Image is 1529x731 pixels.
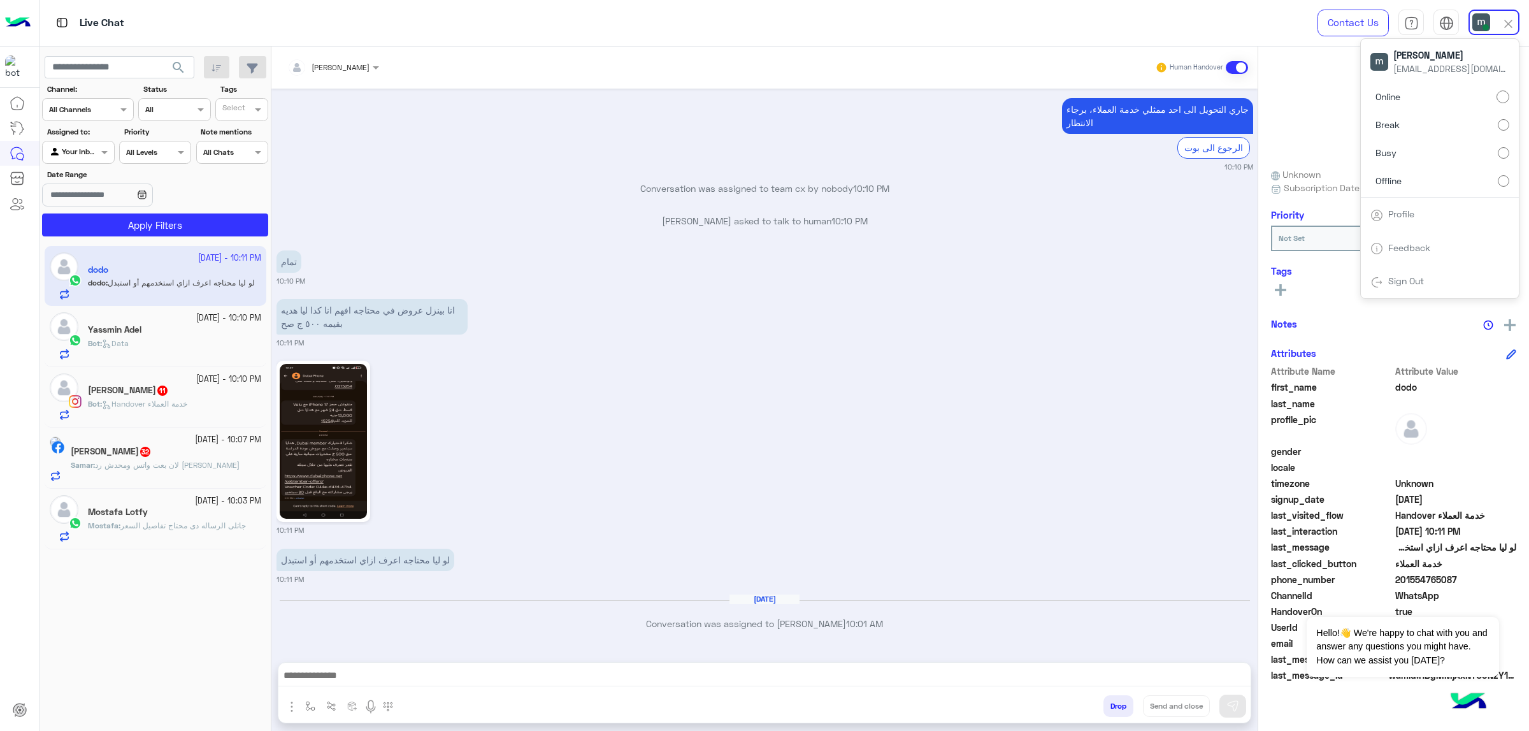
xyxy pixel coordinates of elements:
[276,276,305,286] small: 10:10 PM
[69,395,82,408] img: Instagram
[1395,509,1517,522] span: Handover خدمة العملاء
[1375,118,1400,131] span: Break
[1393,62,1508,75] span: [EMAIL_ADDRESS][DOMAIN_NAME]
[69,517,82,530] img: WhatsApp
[5,55,28,78] img: 1403182699927242
[47,83,133,95] label: Channel:
[1271,461,1393,474] span: locale
[1375,90,1400,103] span: Online
[1271,621,1393,634] span: UserId
[50,437,61,448] img: picture
[71,460,95,470] b: :
[1370,276,1383,289] img: tab
[300,695,321,716] button: select flow
[88,521,118,530] span: Mostafa
[1103,695,1133,717] button: Drop
[312,62,370,72] span: [PERSON_NAME]
[276,338,304,348] small: 10:11 PM
[1062,98,1253,134] p: 25/9/2025, 10:10 PM
[363,699,378,714] img: send voice note
[347,701,357,711] img: create order
[50,312,78,341] img: defaultAdmin.png
[1388,208,1414,219] a: Profile
[171,60,186,75] span: search
[1226,700,1239,713] img: send message
[1395,477,1517,490] span: Unknown
[88,324,141,335] h5: Yassmin Adel
[342,695,363,716] button: create order
[1224,162,1253,172] small: 10:10 PM
[88,521,120,530] b: :
[80,15,124,32] p: Live Chat
[276,214,1253,228] p: [PERSON_NAME] asked to talk to human
[276,617,1253,630] p: Conversation was assigned to [PERSON_NAME]
[1271,347,1316,359] h6: Attributes
[1271,209,1304,221] h6: Priority
[729,595,800,604] h6: [DATE]
[1271,380,1393,394] span: first_name
[102,399,187,409] span: Handover خدمة العملاء
[1370,53,1388,71] img: userImage
[50,373,78,402] img: defaultAdmin.png
[1271,397,1393,410] span: last_name
[50,495,78,524] img: defaultAdmin.png
[1446,680,1491,725] img: hulul-logo.png
[196,312,261,324] small: [DATE] - 10:10 PM
[276,525,304,535] small: 10:11 PM
[88,338,100,348] span: Bot
[88,507,148,517] h5: Mostafa Lotfy
[195,434,261,446] small: [DATE] - 10:07 PM
[47,126,113,138] label: Assigned to:
[1395,557,1517,570] span: خدمة العملاء
[1271,540,1393,554] span: last_message
[1498,175,1509,187] input: Offline
[1177,137,1250,158] div: الرجوع الى بوت
[1404,16,1419,31] img: tab
[1395,573,1517,586] span: 201554765087
[1395,540,1517,554] span: لو ليا محتاجه اعرف ازاي استخدمهم أو استبدل
[1395,365,1517,378] span: Attribute Value
[284,699,299,714] img: send attachment
[1370,209,1383,222] img: tab
[54,15,70,31] img: tab
[69,334,82,347] img: WhatsApp
[140,447,150,457] span: 32
[1271,365,1393,378] span: Attribute Name
[1271,669,1386,682] span: last_message_id
[47,169,190,180] label: Date Range
[1271,477,1393,490] span: timezone
[102,338,129,348] span: Data
[1395,380,1517,394] span: dodo
[157,386,168,396] span: 11
[276,182,1253,195] p: Conversation was assigned to team cx by nobody
[1497,90,1509,103] input: Online
[1271,557,1393,570] span: last_clicked_button
[220,83,267,95] label: Tags
[1271,653,1393,666] span: last_message_sentiment
[1271,493,1393,506] span: signup_date
[1483,320,1493,330] img: notes
[1307,617,1498,677] span: Hello!👋 We're happy to chat with you and answer any questions you might have. How can we assist y...
[831,215,868,226] span: 10:10 PM
[1271,318,1297,329] h6: Notes
[220,102,245,117] div: Select
[1395,525,1517,538] span: 2025-09-25T19:11:39.916Z
[95,460,240,470] span: لان بعت واتس ومحدش رد عليا برضو
[71,446,152,457] h5: Samar Hassan
[1271,168,1321,181] span: Unknown
[846,618,883,629] span: 10:01 AM
[5,10,31,36] img: Logo
[1271,525,1393,538] span: last_interaction
[124,126,190,138] label: Priority
[88,385,169,396] h5: Mostafa Atef
[1472,13,1490,31] img: userImage
[1271,637,1393,650] span: email
[1398,10,1424,36] a: tab
[1395,493,1517,506] span: 2025-04-04T19:29:33.006Z
[305,701,315,711] img: select flow
[276,299,468,335] p: 25/9/2025, 10:11 PM
[1271,445,1393,458] span: gender
[163,56,194,83] button: search
[195,495,261,507] small: [DATE] - 10:03 PM
[120,521,246,530] span: جاتلى الرساله دى محتاج تفاصيل السعر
